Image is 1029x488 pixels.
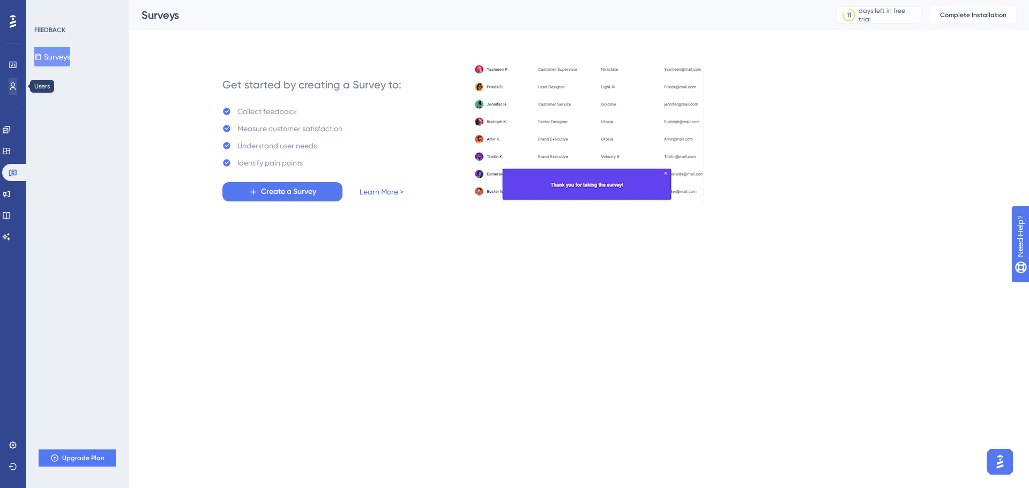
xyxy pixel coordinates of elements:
div: 11 [847,11,851,19]
button: Create a Survey [222,182,342,201]
span: Create a Survey [261,185,316,198]
div: days left in free trial [859,6,918,24]
span: Upgrade Plan [62,454,105,462]
div: Surveys [141,7,809,22]
div: FEEDBACK [34,26,65,34]
button: Upgrade Plan [39,449,116,467]
button: Surveys [34,47,70,66]
a: Learn More > [360,185,404,198]
iframe: UserGuiding AI Assistant Launcher [984,446,1016,478]
div: Understand user needs [237,139,317,152]
span: Need Help? [25,3,67,16]
img: b81bf5b5c10d0e3e90f664060979471a.gif [467,64,704,206]
span: Complete Installation [940,11,1006,19]
div: Identify pain points [237,156,303,169]
div: Collect feedback [237,105,297,118]
button: Complete Installation [930,6,1016,24]
div: Measure customer satisfaction [237,122,342,135]
div: Get started by creating a Survey to: [222,77,401,92]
